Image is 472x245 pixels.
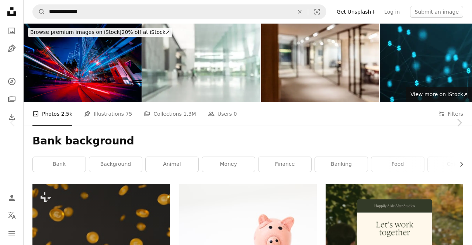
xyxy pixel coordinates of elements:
a: pink pig figurine on white surface [179,226,316,233]
a: Next [446,87,472,158]
a: Illustrations [4,41,19,56]
a: animal [146,157,198,172]
img: Blurred business office building lobby or hotel blur background interior view toward reception ha... [142,24,260,102]
span: 1.3M [183,110,196,118]
a: money [202,157,255,172]
img: Abstract blurred office interior background [261,24,379,102]
a: Browse premium images on iStock|20% off at iStock↗ [24,24,177,41]
a: background [89,157,142,172]
form: Find visuals sitewide [32,4,326,19]
button: Filters [438,102,463,126]
a: Illustrations 75 [84,102,132,126]
button: Search Unsplash [33,5,45,19]
a: Log in / Sign up [4,190,19,205]
a: Explore [4,74,19,89]
button: Language [4,208,19,223]
span: View more on iStock ↗ [410,91,468,97]
img: Modern city traffic at night [24,24,142,102]
a: Collections 1.3M [144,102,196,126]
span: Browse premium images on iStock | [30,29,121,35]
a: bank [33,157,86,172]
a: banking [315,157,368,172]
a: Users 0 [208,102,237,126]
a: View more on iStock↗ [406,87,472,102]
a: Photos [4,24,19,38]
h1: Bank background [32,134,463,148]
a: finance [258,157,311,172]
a: Get Unsplash+ [332,6,380,18]
button: Clear [292,5,308,19]
a: food [371,157,424,172]
div: 20% off at iStock ↗ [28,28,172,37]
span: 75 [126,110,132,118]
span: 0 [233,110,237,118]
a: Log in [380,6,404,18]
button: Visual search [308,5,326,19]
button: Submit an image [410,6,463,18]
button: scroll list to the right [455,157,463,172]
button: Menu [4,226,19,241]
